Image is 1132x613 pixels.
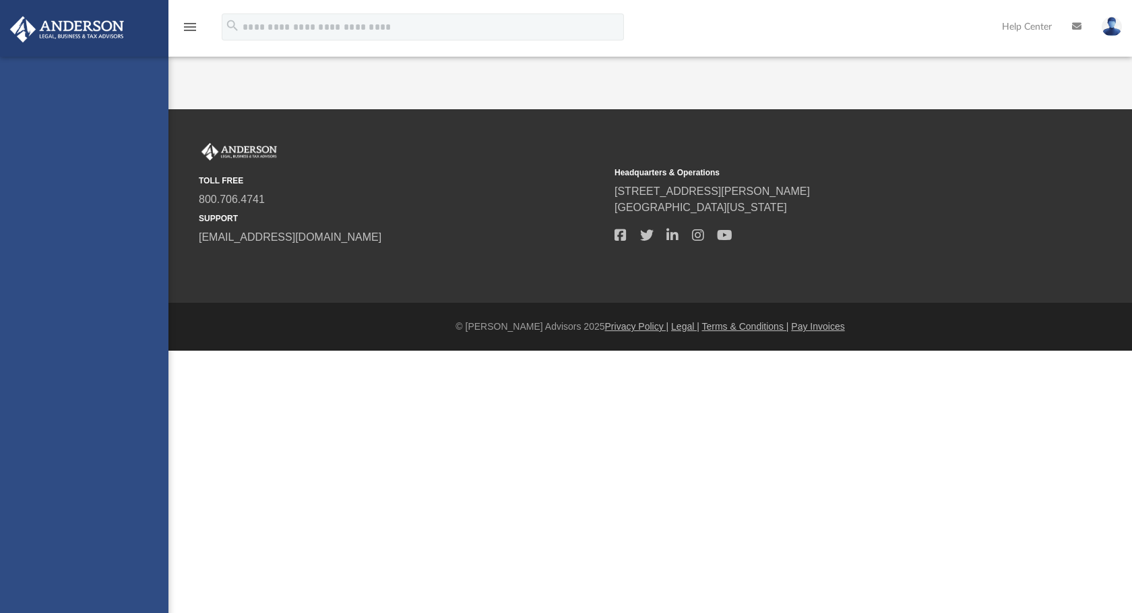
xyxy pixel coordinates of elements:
[671,321,699,332] a: Legal |
[199,194,265,205] a: 800.706.4741
[615,167,1021,179] small: Headquarters & Operations
[182,19,198,35] i: menu
[791,321,844,332] a: Pay Invoices
[199,143,280,160] img: Anderson Advisors Platinum Portal
[702,321,789,332] a: Terms & Conditions |
[199,175,605,187] small: TOLL FREE
[199,212,605,225] small: SUPPORT
[199,231,381,243] a: [EMAIL_ADDRESS][DOMAIN_NAME]
[6,16,128,42] img: Anderson Advisors Platinum Portal
[168,320,1132,334] div: © [PERSON_NAME] Advisors 2025
[1102,17,1122,36] img: User Pic
[615,185,810,197] a: [STREET_ADDRESS][PERSON_NAME]
[615,202,787,213] a: [GEOGRAPHIC_DATA][US_STATE]
[225,18,240,33] i: search
[182,26,198,35] a: menu
[605,321,669,332] a: Privacy Policy |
